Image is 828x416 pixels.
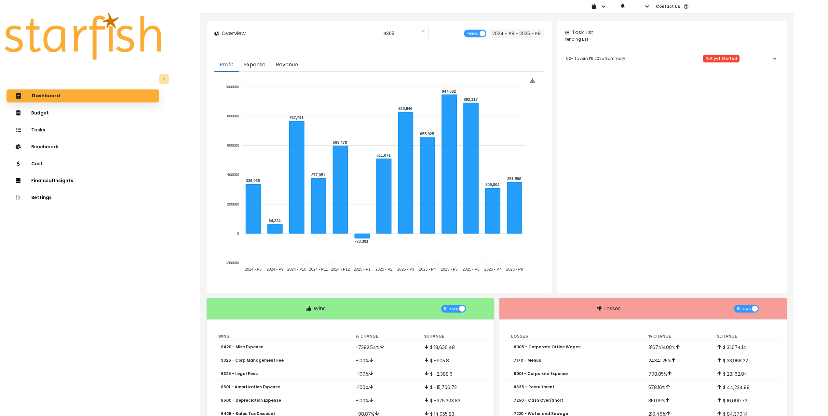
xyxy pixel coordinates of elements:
[419,394,488,407] td: $ -375,203.83
[514,345,580,349] p: 9005 - Corporate Office Wages
[350,394,419,407] td: -100 %
[467,30,479,37] span: Period
[7,106,159,119] button: Budget
[227,202,239,206] tspan: 200000
[444,305,458,313] span: 10 rows
[222,30,246,37] p: Overview
[213,332,350,341] th: Wins
[314,305,326,313] p: Wins
[7,191,159,204] button: Settings
[350,341,419,354] td: -7382.54 %
[712,381,780,394] td: $ 44,224.88
[514,411,568,416] p: 7220 - Water and Sewage
[419,332,488,341] th: $ Change
[604,305,621,313] p: Losses
[350,332,419,341] th: % Change
[421,29,425,33] svg: close
[226,261,239,265] tspan: -200000
[7,123,159,136] button: Tasks
[225,85,239,89] tspan: 1000000
[514,358,541,363] p: 7170 - Menus
[643,367,712,381] td: 708.85 %
[309,267,328,272] tspan: 2024 - P11
[7,157,159,170] button: Cost
[221,358,284,363] p: 9326 - Corp Management Fee
[643,381,712,394] td: 578.16 %
[514,371,568,376] p: 9001 - Corporate Expense
[239,58,271,72] button: Expense
[214,58,239,72] button: Profit
[712,354,780,367] td: $ 33,968.22
[566,50,625,67] p: 02- Tavern P6 2025 Summary
[643,341,712,354] td: 316741400 %
[397,267,414,272] tspan: 2025 - P3
[227,143,239,147] tspan: 600000
[221,385,280,389] p: 8501 - Amortization Expense
[271,58,303,72] button: Revenue
[572,29,593,36] p: Task List
[331,267,350,272] tspan: 2024 - P12
[643,354,712,367] td: 24341.25 %
[506,332,643,341] th: Losses
[463,267,480,272] tspan: 2025 - P6
[354,267,371,272] tspan: 2025 - P1
[287,267,306,272] tspan: 2024 - P10
[221,411,275,416] p: 9425 - Sales Tax Discount
[706,56,737,61] span: Not yet Started
[31,161,43,167] p: Cost
[530,78,536,83] img: Download Profit
[530,78,536,83] div: Menu
[375,267,392,272] tspan: 2025 - P2
[419,341,488,354] td: $ 18,636.48
[350,381,419,394] td: -100 %
[712,367,780,381] td: $ 28,162.84
[245,267,262,272] tspan: 2024 - P8
[484,267,501,272] tspan: 2025 - P7
[350,354,419,367] td: -100 %
[419,267,436,272] tspan: 2025 - P4
[7,89,159,102] button: Dashboard
[384,27,394,40] span: R365
[506,267,523,272] tspan: 2025 - P8
[489,29,544,38] button: 2024 - P8 ~ 2025 - P8
[7,140,159,153] button: Benchmark
[737,305,751,313] span: 10 rows
[350,367,419,381] td: -100 %
[266,267,283,272] tspan: 2024 - P9
[419,367,488,381] td: $ -2,388.6
[7,174,159,187] button: Financial Insights
[565,36,779,42] p: Pending List
[31,110,49,116] p: Budget
[712,332,780,341] th: $ Change
[561,52,783,65] button: 02- Tavern P6 2025 SummaryNot yet Started
[712,341,780,354] td: $ 31,674.14
[514,398,563,403] p: 7250 - Cash Over/Short
[712,394,780,407] td: $ 16,090.72
[221,345,263,349] p: 9420 - Misc Expense
[421,28,425,34] button: Clear
[31,144,58,150] p: Benchmark
[419,381,488,394] td: $ -15,706.72
[227,114,239,118] tspan: 800000
[31,127,45,133] p: Tasks
[221,371,258,376] p: 9325 - Legal Fees
[441,267,458,272] tspan: 2025 - P5
[32,93,60,99] p: Dashboard
[237,232,239,235] tspan: 0
[221,398,281,403] p: 8500 - Depreciation Expense
[643,332,712,341] th: % Change
[419,354,488,367] td: $ -905.8
[514,385,554,389] p: 9335 - Recruitment
[643,394,712,407] td: 351.09 %
[227,173,239,177] tspan: 400000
